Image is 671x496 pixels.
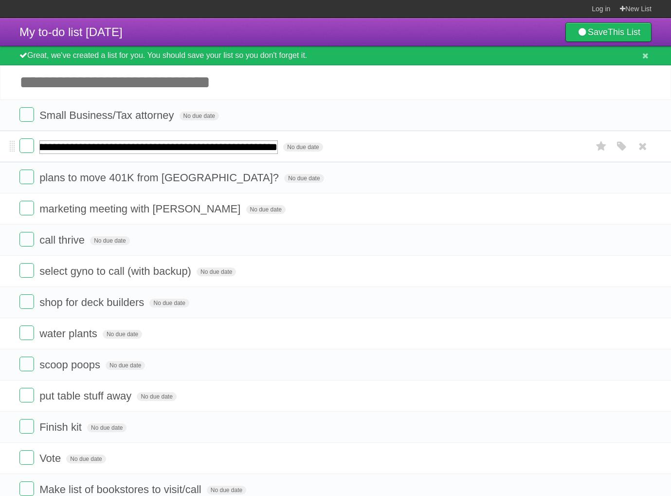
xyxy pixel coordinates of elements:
[19,325,34,340] label: Done
[284,174,324,183] span: No due date
[19,170,34,184] label: Done
[592,138,611,154] label: Star task
[207,486,246,495] span: No due date
[197,267,236,276] span: No due date
[66,455,106,463] span: No due date
[90,236,129,245] span: No due date
[19,138,34,153] label: Done
[106,361,145,370] span: No due date
[87,423,127,432] span: No due date
[39,234,87,246] span: call thrive
[19,450,34,465] label: Done
[39,172,281,184] span: plans to move 401K from [GEOGRAPHIC_DATA]?
[149,299,189,307] span: No due date
[39,452,63,464] span: Vote
[19,419,34,434] label: Done
[39,390,134,402] span: put table stuff away
[19,232,34,247] label: Done
[565,22,652,42] a: SaveThis List
[39,296,146,308] span: shop for deck builders
[19,481,34,496] label: Done
[19,357,34,371] label: Done
[19,388,34,402] label: Done
[19,263,34,278] label: Done
[39,203,243,215] span: marketing meeting with [PERSON_NAME]
[103,330,142,339] span: No due date
[19,25,123,38] span: My to-do list [DATE]
[19,294,34,309] label: Done
[19,201,34,215] label: Done
[137,392,176,401] span: No due date
[39,265,194,277] span: select gyno to call (with backup)
[39,359,103,371] span: scoop poops
[608,27,640,37] b: This List
[283,143,323,152] span: No due date
[39,421,84,433] span: Finish kit
[19,107,34,122] label: Done
[39,483,204,496] span: Make list of bookstores to visit/call
[39,109,176,121] span: Small Business/Tax attorney
[180,112,219,120] span: No due date
[246,205,286,214] span: No due date
[39,327,100,340] span: water plants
